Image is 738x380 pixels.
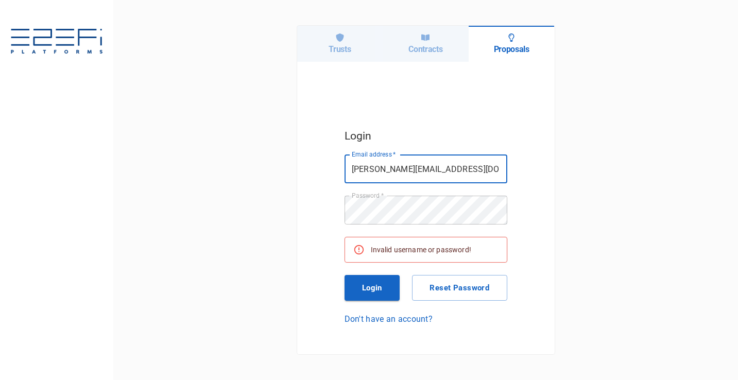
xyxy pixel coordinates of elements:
[10,29,103,56] img: E2EFiPLATFORMS-7f06cbf9.svg
[345,275,400,301] button: Login
[345,127,507,145] h5: Login
[329,44,351,54] h6: Trusts
[412,275,507,301] button: Reset Password
[352,150,396,159] label: Email address
[371,240,471,259] div: Invalid username or password!
[408,44,442,54] h6: Contracts
[494,44,529,54] h6: Proposals
[345,313,507,325] a: Don't have an account?
[352,191,384,200] label: Password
